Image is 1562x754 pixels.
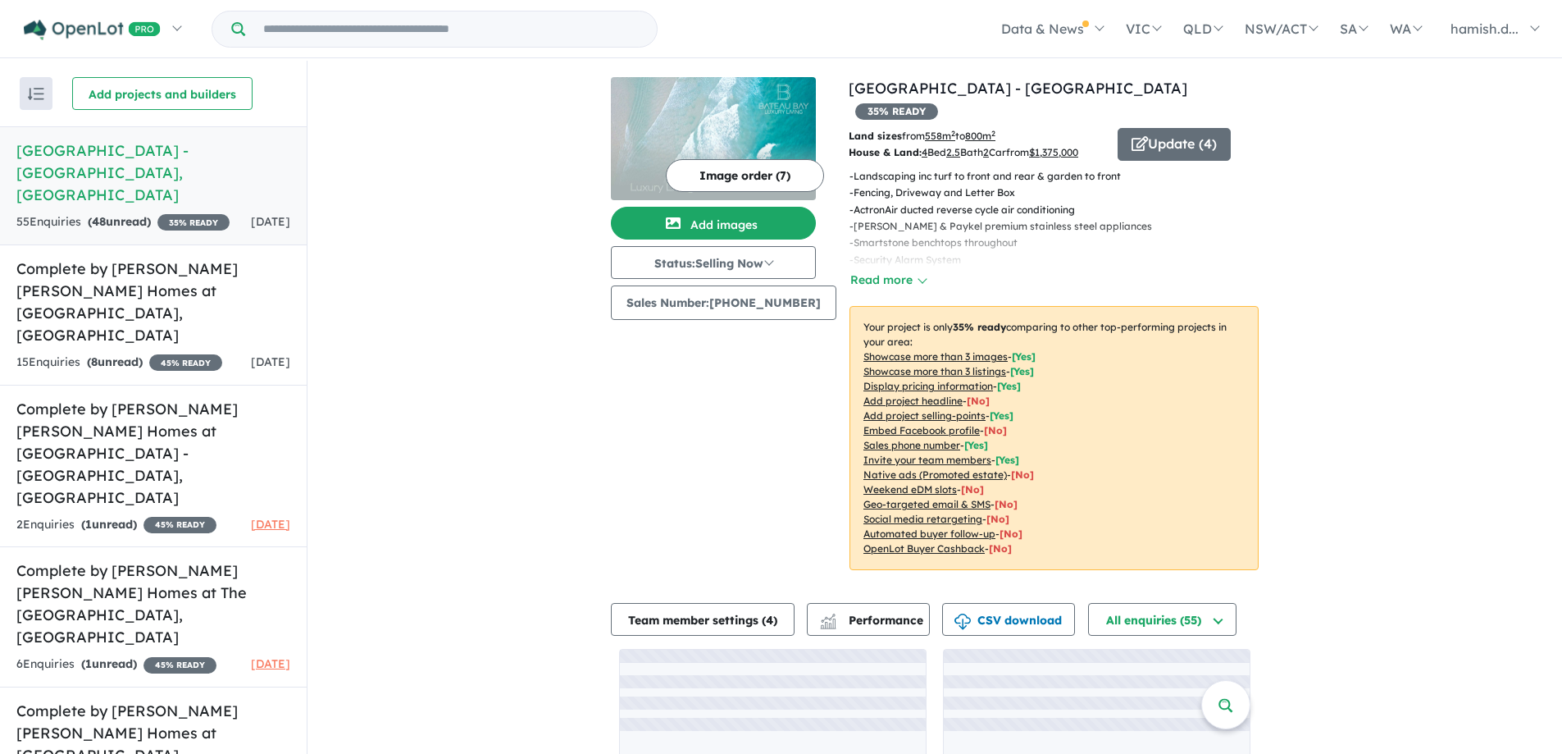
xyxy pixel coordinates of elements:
[863,395,963,407] u: Add project headline
[81,517,137,532] strong: ( unread)
[1000,528,1022,540] span: [No]
[1010,365,1034,377] span: [ Yes ]
[157,214,230,231] span: 35 % READY
[849,144,1105,161] p: Bed Bath Car from
[863,513,982,525] u: Social media retargeting
[849,130,902,142] b: Land sizes
[863,542,985,555] u: OpenLot Buyer Cashback
[611,603,795,636] button: Team member settings (4)
[16,353,222,372] div: 15 Enquir ies
[946,146,960,158] u: 2.5
[983,146,989,158] u: 2
[16,139,290,206] h5: [GEOGRAPHIC_DATA] - [GEOGRAPHIC_DATA] , [GEOGRAPHIC_DATA]
[143,517,216,533] span: 45 % READY
[92,214,106,229] span: 48
[149,354,222,371] span: 45 % READY
[88,214,151,229] strong: ( unread)
[91,354,98,369] span: 8
[863,439,960,451] u: Sales phone number
[611,77,816,200] img: Bateau Bay Estate - Bateau Bay
[967,395,990,407] span: [ No ]
[72,77,253,110] button: Add projects and builders
[997,380,1021,392] span: [ Yes ]
[251,214,290,229] span: [DATE]
[965,130,995,142] u: 800 m
[849,306,1259,570] p: Your project is only comparing to other top-performing projects in your area: - - - - - - - - - -...
[849,146,922,158] b: House & Land:
[863,468,1007,481] u: Native ads (Promoted estate)
[807,603,930,636] button: Performance
[954,614,971,630] img: download icon
[1118,128,1231,161] button: Update (4)
[849,218,1165,235] p: - [PERSON_NAME] & Paykel premium stainless steel appliances
[248,11,653,47] input: Try estate name, suburb, builder or developer
[1029,146,1078,158] u: $ 1,375,000
[820,619,836,629] img: bar-chart.svg
[849,168,1165,185] p: - Landscaping inc turf to front and rear & garden to front
[925,130,955,142] u: 558 m
[964,439,988,451] span: [ Yes ]
[984,424,1007,436] span: [ No ]
[1011,468,1034,481] span: [No]
[849,79,1187,98] a: [GEOGRAPHIC_DATA] - [GEOGRAPHIC_DATA]
[849,271,927,290] button: Read more
[863,483,957,496] u: Weekend eDM slots
[611,246,816,279] button: Status:Selling Now
[863,409,986,422] u: Add project selling-points
[766,613,773,628] span: 4
[849,252,1165,268] p: - Security Alarm System
[16,655,216,674] div: 6 Enquir ies
[995,454,1019,466] span: [ Yes ]
[85,656,92,671] span: 1
[251,656,290,671] span: [DATE]
[986,513,1009,525] span: [No]
[666,159,824,192] button: Image order (7)
[81,656,137,671] strong: ( unread)
[951,129,955,138] sup: 2
[1450,21,1519,37] span: hamish.d...
[989,542,1012,555] span: [No]
[955,130,995,142] span: to
[821,614,836,623] img: line-chart.svg
[1012,350,1036,363] span: [ Yes ]
[849,185,1165,201] p: - Fencing, Driveway and Letter Box
[863,380,993,392] u: Display pricing information
[87,354,143,369] strong: ( unread)
[863,498,990,510] u: Geo-targeted email & SMS
[16,258,290,346] h5: Complete by [PERSON_NAME] [PERSON_NAME] Homes at [GEOGRAPHIC_DATA] , [GEOGRAPHIC_DATA]
[922,146,927,158] u: 4
[942,603,1075,636] button: CSV download
[863,365,1006,377] u: Showcase more than 3 listings
[863,350,1008,363] u: Showcase more than 3 images
[28,88,44,100] img: sort.svg
[849,202,1165,218] p: - ActronAir ducted reverse cycle air conditioning
[849,235,1165,251] p: - Smartstone benchtops throughout
[1088,603,1236,636] button: All enquiries (55)
[822,613,923,628] span: Performance
[16,212,230,232] div: 55 Enquir ies
[611,207,816,240] button: Add images
[990,409,1013,422] span: [ Yes ]
[863,528,995,540] u: Automated buyer follow-up
[961,483,984,496] span: [No]
[849,128,1105,144] p: from
[855,103,938,120] span: 35 % READY
[143,657,216,674] span: 45 % READY
[16,515,216,535] div: 2 Enquir ies
[611,286,836,320] button: Sales Number:[PHONE_NUMBER]
[16,398,290,509] h5: Complete by [PERSON_NAME] [PERSON_NAME] Homes at [GEOGRAPHIC_DATA] - [GEOGRAPHIC_DATA] , [GEOGRAP...
[85,517,92,532] span: 1
[991,129,995,138] sup: 2
[24,20,161,40] img: Openlot PRO Logo White
[863,454,991,466] u: Invite your team members
[16,560,290,648] h5: Complete by [PERSON_NAME] [PERSON_NAME] Homes at The [GEOGRAPHIC_DATA] , [GEOGRAPHIC_DATA]
[863,424,980,436] u: Embed Facebook profile
[995,498,1018,510] span: [No]
[251,517,290,532] span: [DATE]
[251,354,290,369] span: [DATE]
[953,321,1006,333] b: 35 % ready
